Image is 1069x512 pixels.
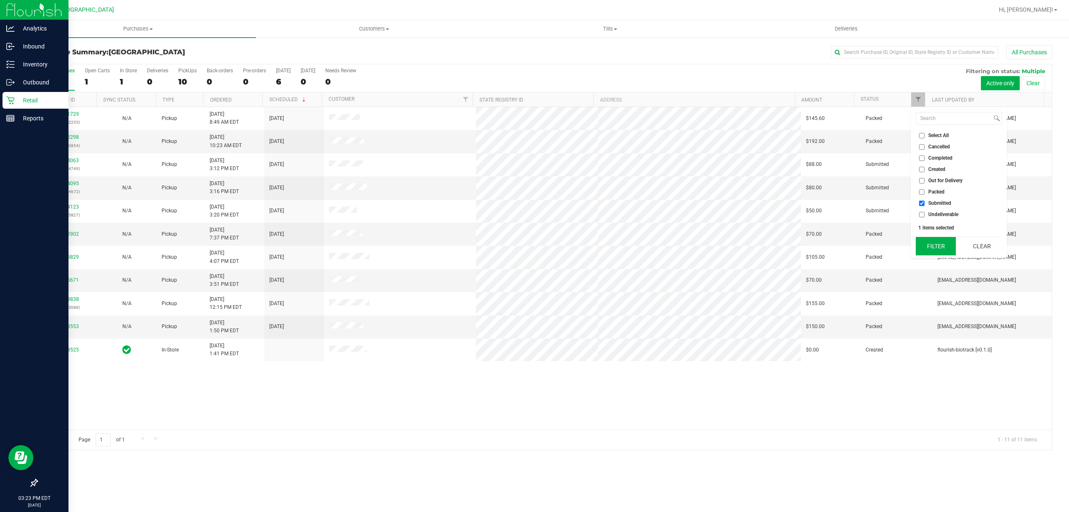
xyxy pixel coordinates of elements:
inline-svg: Analytics [6,24,15,33]
button: N/A [122,253,132,261]
div: 6 [276,77,291,87]
span: Not Applicable [122,138,132,144]
button: N/A [122,115,132,122]
span: [DATE] 8:49 AM EDT [210,110,239,126]
span: [EMAIL_ADDRESS][DOMAIN_NAME] [937,300,1016,308]
span: Packed [866,115,882,122]
input: Submitted [919,201,925,206]
div: 10 [178,77,197,87]
a: 11795671 [56,277,79,283]
span: [DATE] 3:16 PM EDT [210,180,239,196]
span: Pickup [162,276,177,284]
a: 11599838 [56,296,79,302]
span: Packed [866,230,882,238]
a: 11383553 [56,324,79,329]
a: 11813525 [56,347,79,353]
button: Clear [962,237,1002,255]
span: [GEOGRAPHIC_DATA] [57,6,114,13]
span: [DATE] 3:20 PM EDT [210,203,239,219]
span: $145.60 [806,115,825,122]
span: Pickup [162,138,177,145]
p: Analytics [15,23,65,33]
a: Purchases [20,20,256,38]
div: 0 [147,77,168,87]
span: Submitted [866,207,889,215]
span: Not Applicable [122,301,132,306]
span: Packed [866,253,882,261]
span: $50.00 [806,207,822,215]
span: [DATE] [269,115,284,122]
span: Not Applicable [122,277,132,283]
div: Deliveries [147,68,168,74]
span: Pickup [162,160,177,168]
p: Outbound [15,77,65,87]
span: Created [928,167,945,172]
span: [DATE] 12:15 PM EDT [210,295,242,311]
span: Pickup [162,184,177,192]
button: N/A [122,184,132,192]
button: N/A [122,323,132,331]
div: 1 items selected [918,225,999,231]
span: $105.00 [806,253,825,261]
a: 11795829 [56,254,79,260]
p: Inventory [15,59,65,69]
p: [DATE] [4,502,65,508]
inline-svg: Inbound [6,42,15,51]
span: Not Applicable [122,231,132,237]
th: Address [593,92,795,107]
span: In-Store [162,346,179,354]
span: Submitted [928,201,951,206]
span: Cancelled [928,144,950,149]
a: Last Updated By [932,97,974,103]
div: [DATE] [276,68,291,74]
span: $70.00 [806,276,822,284]
span: [DATE] 1:41 PM EDT [210,342,239,358]
button: N/A [122,160,132,168]
button: N/A [122,207,132,215]
div: Needs Review [325,68,356,74]
div: Open Carts [85,68,110,74]
span: [DATE] [269,160,284,168]
span: Created [866,346,883,354]
inline-svg: Reports [6,114,15,122]
span: [DATE] [269,230,284,238]
span: Undeliverable [928,212,958,217]
div: 0 [325,77,356,87]
a: 11814123 [56,204,79,210]
span: flourish-biotrack [v0.1.0] [937,346,992,354]
span: [GEOGRAPHIC_DATA] [109,48,185,56]
a: 11811729 [56,111,79,117]
span: In Sync [122,344,131,356]
span: Pickup [162,253,177,261]
input: Select All [919,133,925,138]
div: 1 [85,77,110,87]
span: [DATE] 10:23 AM EDT [210,133,242,149]
input: Undeliverable [919,212,925,217]
a: Customers [256,20,492,38]
span: [DATE] 1:50 PM EDT [210,319,239,335]
span: Customers [256,25,491,33]
button: N/A [122,276,132,284]
div: Pre-orders [243,68,266,74]
span: [DATE] [269,276,284,284]
span: [DATE] [269,184,284,192]
span: [DATE] [269,207,284,215]
span: Not Applicable [122,208,132,214]
a: Type [162,97,175,103]
span: $0.00 [806,346,819,354]
button: N/A [122,300,132,308]
button: N/A [122,230,132,238]
span: [EMAIL_ADDRESS][DOMAIN_NAME] [937,276,1016,284]
span: Page of 1 [71,433,132,446]
inline-svg: Outbound [6,78,15,87]
span: [DATE] 7:37 PM EDT [210,226,239,242]
a: 11812298 [56,134,79,140]
button: N/A [122,138,132,145]
span: Not Applicable [122,185,132,191]
span: Packed [866,300,882,308]
span: Not Applicable [122,254,132,260]
span: Pickup [162,207,177,215]
div: In Store [120,68,137,74]
span: Deliveries [823,25,869,33]
input: Created [919,167,925,172]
